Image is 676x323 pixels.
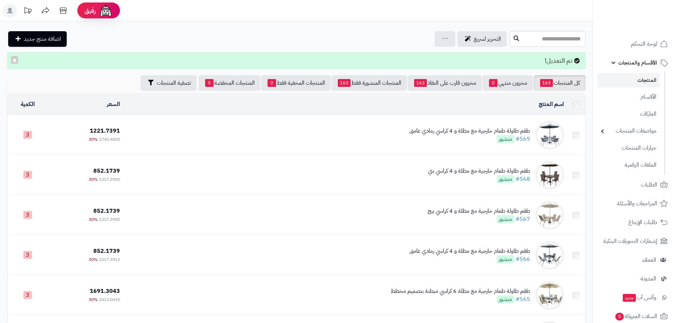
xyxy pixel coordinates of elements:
span: تصفية المنتجات [157,79,191,87]
a: المنتجات المنشورة فقط163 [331,75,407,91]
span: لوحة التحكم [631,39,657,49]
span: منشور [497,295,514,303]
span: العملاء [642,255,656,265]
div: طقم طاولة طعام خارجية مع مظلة و 4 كراسي بيج [428,207,530,215]
span: 163 [338,79,351,87]
span: 5 [615,312,624,321]
a: الماركات [597,106,660,122]
div: طقم طاولة طعام خارجية مع مظلة و 4 كراسي رمادي غامق [410,127,530,135]
span: 1217.3900 [99,216,120,223]
span: 3 [23,251,32,259]
button: تصفية المنتجات [141,75,197,91]
span: 2413.0435 [99,296,120,303]
span: 3 [23,171,32,179]
a: مواصفات المنتجات [597,123,660,139]
a: طلبات الإرجاع [597,214,672,231]
span: التحرير لسريع [474,35,501,43]
span: الأقسام والمنتجات [618,58,657,68]
a: لوحة التحكم [597,35,672,52]
span: 30% [89,256,98,263]
a: الطلبات [597,176,672,193]
span: 852.1739 [93,207,120,215]
span: 0 [489,79,498,87]
span: 30% [89,176,98,183]
a: مخزون قارب على النفاذ163 [408,75,482,91]
span: 1743.4800 [99,136,120,143]
a: السعر [107,100,120,108]
span: 852.1739 [93,247,120,255]
a: الأقسام [597,89,660,105]
img: logo-2.png [628,10,669,25]
a: وآتس آبجديد [597,289,672,306]
a: #566 [516,255,530,263]
a: إشعارات التحويلات البنكية [597,233,672,250]
img: طقم طاولة طعام خارجية مع مظلة 6 كراسي مبطنة بتصميم مخطط [535,281,564,310]
a: العملاء [597,251,672,268]
span: المراجعات والأسئلة [617,199,657,208]
span: 0 [205,79,214,87]
span: 1217.3900 [99,176,120,183]
a: المنتجات [597,73,660,88]
span: جديد [623,294,636,302]
span: منشور [497,215,514,223]
span: 852.1739 [93,167,120,175]
img: طقم طاولة طعام خارجية مع مظلة و 4 كراسي رمادي غامق [535,121,564,149]
span: 1217.3913 [99,256,120,263]
span: 30% [89,136,98,143]
span: 0 [268,79,276,87]
a: المنتجات المخفضة0 [199,75,260,91]
div: طقم طاولة طعام خارجية مع مظلة و 4 كراسي بني [428,167,530,175]
a: تحديثات المنصة [19,4,37,20]
a: الكمية [21,100,35,108]
span: 1691.3043 [90,287,120,295]
span: السلات المتروكة [615,311,657,321]
div: طقم طاولة طعام خارجية مع مظلة و 4 كراسي رمادي غامق [410,247,530,255]
a: اضافة منتج جديد [8,31,67,47]
span: 3 [23,131,32,139]
span: وآتس آب [622,293,656,302]
a: #569 [516,135,530,143]
span: اضافة منتج جديد [24,35,61,43]
span: رفيق [84,6,96,15]
span: إشعارات التحويلات البنكية [603,236,657,246]
span: الطلبات [641,180,657,190]
a: #567 [516,215,530,223]
span: منشور [497,255,514,263]
a: #565 [516,295,530,303]
a: المدونة [597,270,672,287]
span: 1221.7391 [90,127,120,135]
span: 163 [414,79,427,87]
img: طقم طاولة طعام خارجية مع مظلة و 4 كراسي بني [535,161,564,189]
a: الملفات الرقمية [597,157,660,173]
span: المدونة [641,274,656,284]
a: التحرير لسريع [457,31,507,47]
a: خيارات المنتجات [597,140,660,156]
a: #568 [516,175,530,183]
a: مخزون منتهي0 [483,75,533,91]
a: المراجعات والأسئلة [597,195,672,212]
span: طلبات الإرجاع [628,217,657,227]
a: اسم المنتج [539,100,564,108]
img: طقم طاولة طعام خارجية مع مظلة و 4 كراسي بيج [535,201,564,229]
button: × [11,56,18,64]
a: كل المنتجات163 [534,75,586,91]
img: طقم طاولة طعام خارجية مع مظلة و 4 كراسي رمادي غامق [535,241,564,269]
span: 163 [540,79,553,87]
span: 3 [23,291,32,299]
span: منشور [497,135,514,143]
div: طقم طاولة طعام خارجية مع مظلة 6 كراسي مبطنة بتصميم مخطط [391,287,530,295]
span: منشور [497,175,514,183]
span: 3 [23,211,32,219]
span: 30% [89,216,98,223]
a: المنتجات المخفية فقط0 [261,75,331,91]
img: ai-face.png [99,4,113,18]
div: تم التعديل! [7,52,586,69]
span: 30% [89,296,98,303]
